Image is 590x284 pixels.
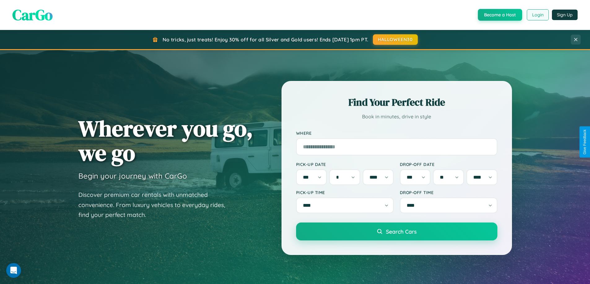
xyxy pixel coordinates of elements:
[78,171,187,180] h3: Begin your journey with CarGo
[296,162,394,167] label: Pick-up Date
[478,9,522,21] button: Become a Host
[163,36,368,43] span: No tricks, just treats! Enjoy 30% off for all Silver and Gold users! Ends [DATE] 1pm PT.
[527,9,549,20] button: Login
[12,5,53,25] span: CarGo
[78,116,253,165] h1: Wherever you go, we go
[552,10,578,20] button: Sign Up
[296,95,497,109] h2: Find Your Perfect Ride
[373,34,418,45] button: HALLOWEEN30
[296,223,497,240] button: Search Cars
[400,162,497,167] label: Drop-off Date
[583,129,587,155] div: Give Feedback
[296,112,497,121] p: Book in minutes, drive in style
[78,190,233,220] p: Discover premium car rentals with unmatched convenience. From luxury vehicles to everyday rides, ...
[296,130,497,136] label: Where
[400,190,497,195] label: Drop-off Time
[386,228,417,235] span: Search Cars
[296,190,394,195] label: Pick-up Time
[6,263,21,278] iframe: Intercom live chat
